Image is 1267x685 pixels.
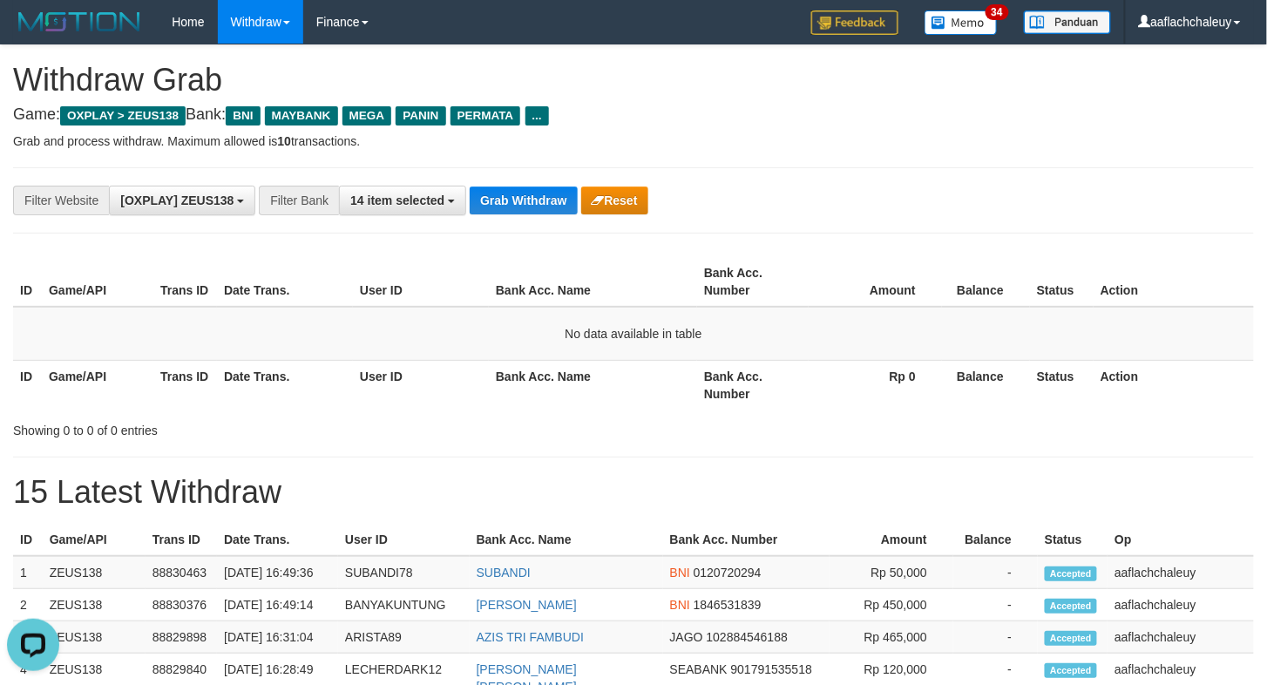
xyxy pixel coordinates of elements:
[109,186,255,215] button: [OXPLAY] ZEUS138
[13,307,1254,361] td: No data available in table
[809,360,942,410] th: Rp 0
[1038,524,1108,556] th: Status
[146,524,217,556] th: Trans ID
[13,475,1254,510] h1: 15 Latest Withdraw
[1045,663,1097,678] span: Accepted
[60,106,186,125] span: OXPLAY > ZEUS138
[153,360,217,410] th: Trans ID
[353,360,489,410] th: User ID
[942,360,1030,410] th: Balance
[830,621,953,654] td: Rp 465,000
[477,598,577,612] a: [PERSON_NAME]
[731,662,812,676] span: Copy 901791535518 to clipboard
[13,106,1254,124] h4: Game: Bank:
[13,63,1254,98] h1: Withdraw Grab
[338,524,470,556] th: User ID
[470,187,577,214] button: Grab Withdraw
[925,10,998,35] img: Button%20Memo.svg
[477,566,531,580] a: SUBANDI
[1024,10,1111,34] img: panduan.png
[13,556,43,589] td: 1
[953,621,1038,654] td: -
[697,257,809,307] th: Bank Acc. Number
[13,415,515,439] div: Showing 0 to 0 of 0 entries
[1045,631,1097,646] span: Accepted
[342,106,392,125] span: MEGA
[338,556,470,589] td: SUBANDI78
[953,524,1038,556] th: Balance
[1108,621,1254,654] td: aaflachchaleuy
[259,186,339,215] div: Filter Bank
[146,589,217,621] td: 88830376
[13,257,42,307] th: ID
[670,566,690,580] span: BNI
[13,132,1254,150] p: Grab and process withdraw. Maximum allowed is transactions.
[217,257,353,307] th: Date Trans.
[489,257,697,307] th: Bank Acc. Name
[953,589,1038,621] td: -
[146,556,217,589] td: 88830463
[43,589,146,621] td: ZEUS138
[217,621,338,654] td: [DATE] 16:31:04
[1045,566,1097,581] span: Accepted
[670,598,690,612] span: BNI
[13,524,43,556] th: ID
[663,524,830,556] th: Bank Acc. Number
[830,589,953,621] td: Rp 450,000
[338,621,470,654] td: ARISTA89
[1094,360,1254,410] th: Action
[1108,589,1254,621] td: aaflachchaleuy
[13,9,146,35] img: MOTION_logo.png
[277,134,291,148] strong: 10
[146,621,217,654] td: 88829898
[1108,556,1254,589] td: aaflachchaleuy
[7,7,59,59] button: Open LiveChat chat widget
[451,106,521,125] span: PERMATA
[986,4,1009,20] span: 34
[43,524,146,556] th: Game/API
[217,556,338,589] td: [DATE] 16:49:36
[153,257,217,307] th: Trans ID
[670,662,728,676] span: SEABANK
[953,556,1038,589] td: -
[811,10,898,35] img: Feedback.jpg
[809,257,942,307] th: Amount
[42,360,153,410] th: Game/API
[396,106,445,125] span: PANIN
[13,589,43,621] td: 2
[694,598,762,612] span: Copy 1846531839 to clipboard
[1045,599,1097,614] span: Accepted
[120,193,234,207] span: [OXPLAY] ZEUS138
[217,524,338,556] th: Date Trans.
[350,193,444,207] span: 14 item selected
[338,589,470,621] td: BANYAKUNTUNG
[1030,360,1094,410] th: Status
[43,621,146,654] td: ZEUS138
[830,524,953,556] th: Amount
[477,630,584,644] a: AZIS TRI FAMBUDI
[707,630,788,644] span: Copy 102884546188 to clipboard
[226,106,260,125] span: BNI
[942,257,1030,307] th: Balance
[13,360,42,410] th: ID
[13,186,109,215] div: Filter Website
[697,360,809,410] th: Bank Acc. Number
[42,257,153,307] th: Game/API
[217,360,353,410] th: Date Trans.
[489,360,697,410] th: Bank Acc. Name
[670,630,703,644] span: JAGO
[694,566,762,580] span: Copy 0120720294 to clipboard
[265,106,338,125] span: MAYBANK
[830,556,953,589] td: Rp 50,000
[217,589,338,621] td: [DATE] 16:49:14
[470,524,663,556] th: Bank Acc. Name
[339,186,466,215] button: 14 item selected
[581,187,648,214] button: Reset
[1094,257,1254,307] th: Action
[525,106,549,125] span: ...
[353,257,489,307] th: User ID
[1108,524,1254,556] th: Op
[1030,257,1094,307] th: Status
[43,556,146,589] td: ZEUS138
